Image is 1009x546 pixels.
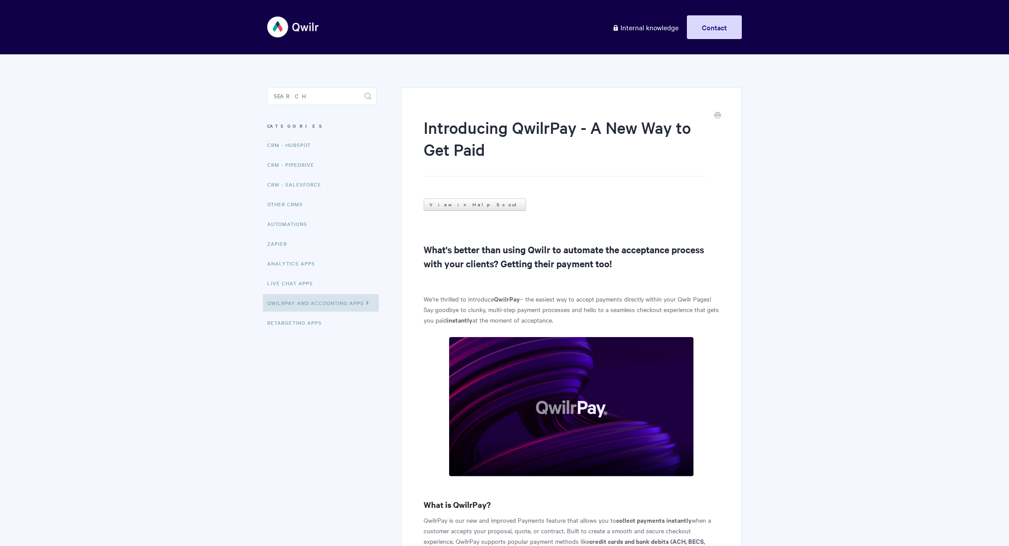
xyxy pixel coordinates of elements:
h3: What is QwilrPay? [424,499,719,511]
h2: What's better than using Qwilr to automate the acceptance process with your clients? Getting thei... [424,242,719,270]
a: Analytics Apps [267,255,322,272]
a: Contact [687,15,742,39]
strong: instantly [447,315,472,324]
img: file-eKtnbNNAQu.png [449,337,694,477]
strong: QwilrPay [494,294,520,303]
a: Other CRMs [267,195,309,213]
h1: Introducing QwilrPay - A New Way to Get Paid [424,116,706,176]
a: Retargeting Apps [267,314,328,331]
a: Live Chat Apps [267,274,319,292]
a: Zapier [267,235,294,252]
strong: collect payments instantly [616,515,692,524]
a: CRM - Salesforce [267,176,328,193]
a: View in Help Scout [424,198,526,211]
a: QwilrPay and Accounting Apps [263,294,379,312]
img: Qwilr Help Center [267,11,319,43]
a: Print this Article [714,111,721,121]
a: CRM - HubSpot [267,136,317,154]
a: CRM - Pipedrive [267,156,321,173]
p: We’re thrilled to introduce – the easiest way to accept payments directly within your Qwilr Pages... [424,294,719,325]
a: Internal knowledge [606,15,685,39]
h3: Categories [267,118,377,134]
a: Automations [267,215,314,233]
input: Search [267,87,377,105]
